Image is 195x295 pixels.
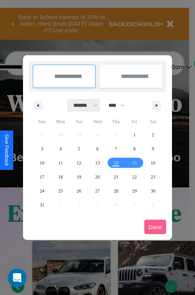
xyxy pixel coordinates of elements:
[58,156,63,170] span: 11
[33,142,51,156] button: 3
[125,115,144,128] span: Fri
[144,142,162,156] button: 9
[144,156,162,170] button: 16
[51,142,69,156] button: 4
[115,142,117,156] span: 7
[144,128,162,142] button: 2
[107,170,125,184] button: 21
[33,115,51,128] span: Sun
[88,156,106,170] button: 13
[95,170,100,184] span: 20
[51,115,69,128] span: Mon
[95,184,100,198] span: 27
[70,170,88,184] button: 19
[51,184,69,198] button: 25
[132,170,137,184] span: 22
[88,142,106,156] button: 6
[151,156,155,170] span: 16
[77,156,82,170] span: 12
[58,184,63,198] span: 25
[78,142,80,156] span: 5
[96,142,99,156] span: 6
[88,184,106,198] button: 27
[151,170,155,184] span: 23
[77,170,82,184] span: 19
[107,184,125,198] button: 28
[51,156,69,170] button: 11
[144,184,162,198] button: 30
[125,184,144,198] button: 29
[40,156,44,170] span: 10
[132,156,137,170] span: 15
[40,170,44,184] span: 17
[33,156,51,170] button: 10
[4,134,9,166] div: Give Feedback
[70,156,88,170] button: 12
[77,184,82,198] span: 26
[40,198,44,212] span: 31
[132,184,137,198] span: 29
[133,142,136,156] span: 8
[125,156,144,170] button: 15
[95,156,100,170] span: 13
[33,198,51,212] button: 31
[107,142,125,156] button: 7
[51,170,69,184] button: 18
[152,142,154,156] span: 9
[152,128,154,142] span: 2
[88,170,106,184] button: 20
[33,184,51,198] button: 24
[113,184,118,198] span: 28
[107,115,125,128] span: Thu
[8,269,27,287] iframe: Intercom live chat
[33,170,51,184] button: 17
[151,184,155,198] span: 30
[144,115,162,128] span: Sat
[107,156,125,170] button: 14
[70,142,88,156] button: 5
[125,142,144,156] button: 8
[70,115,88,128] span: Tue
[144,170,162,184] button: 23
[41,142,43,156] span: 3
[88,115,106,128] span: Wed
[113,170,118,184] span: 21
[58,170,63,184] span: 18
[59,142,62,156] span: 4
[133,128,136,142] span: 1
[144,220,166,234] button: Done
[113,156,118,170] span: 14
[125,128,144,142] button: 1
[125,170,144,184] button: 22
[70,184,88,198] button: 26
[40,184,44,198] span: 24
